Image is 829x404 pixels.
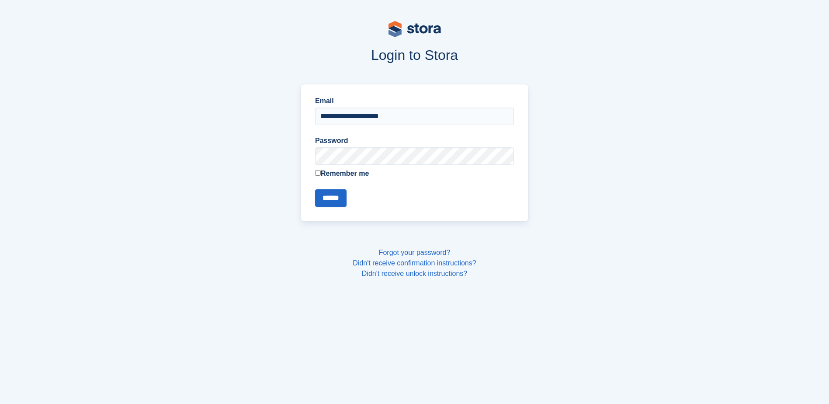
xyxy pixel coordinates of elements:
[353,259,476,267] a: Didn't receive confirmation instructions?
[315,168,514,179] label: Remember me
[362,270,467,277] a: Didn't receive unlock instructions?
[388,21,441,37] img: stora-logo-53a41332b3708ae10de48c4981b4e9114cc0af31d8433b30ea865607fb682f29.svg
[315,170,321,176] input: Remember me
[134,47,695,63] h1: Login to Stora
[379,249,451,256] a: Forgot your password?
[315,96,514,106] label: Email
[315,136,514,146] label: Password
